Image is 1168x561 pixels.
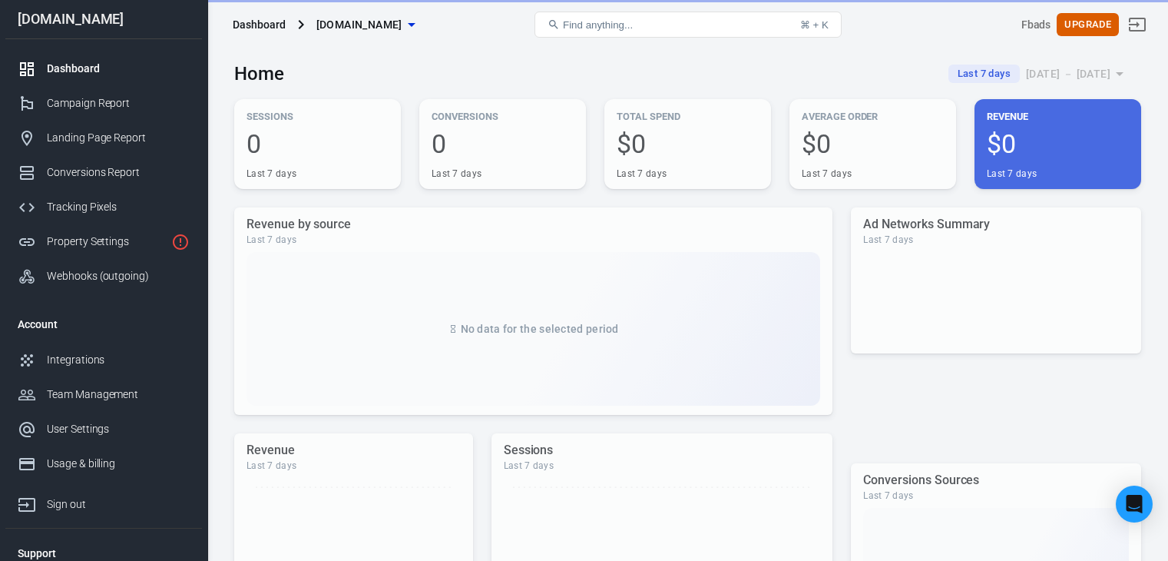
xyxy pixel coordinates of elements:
a: Usage & billing [5,446,202,481]
div: Tracking Pixels [47,199,190,215]
a: Tracking Pixels [5,190,202,224]
button: [DOMAIN_NAME] [310,11,421,39]
div: Sign out [47,496,190,513]
div: Dashboard [233,17,286,32]
a: Dashboard [5,51,202,86]
h3: Home [234,63,284,85]
div: Webhooks (outgoing) [47,268,190,284]
div: Dashboard [47,61,190,77]
a: Sign out [5,481,202,522]
a: Conversions Report [5,155,202,190]
li: Account [5,306,202,343]
div: ⌘ + K [800,19,829,31]
div: Open Intercom Messenger [1116,486,1153,523]
div: User Settings [47,421,190,437]
div: Campaign Report [47,95,190,111]
a: Integrations [5,343,202,377]
div: Account id: tR2bt8Tt [1021,17,1051,33]
div: Integrations [47,352,190,368]
div: Conversions Report [47,164,190,181]
button: Upgrade [1057,13,1119,37]
a: Landing Page Report [5,121,202,155]
a: Team Management [5,377,202,412]
div: Team Management [47,387,190,403]
div: Usage & billing [47,456,190,472]
a: Campaign Report [5,86,202,121]
a: Property Settings [5,224,202,259]
a: User Settings [5,412,202,446]
a: Webhooks (outgoing) [5,259,202,294]
button: Find anything...⌘ + K [534,12,842,38]
span: Find anything... [563,19,633,31]
div: [DOMAIN_NAME] [5,12,202,26]
div: Landing Page Report [47,130,190,146]
svg: Property is not installed yet [171,233,190,251]
a: Sign out [1119,6,1156,43]
div: Property Settings [47,234,165,250]
span: gaza47.store [316,15,402,35]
